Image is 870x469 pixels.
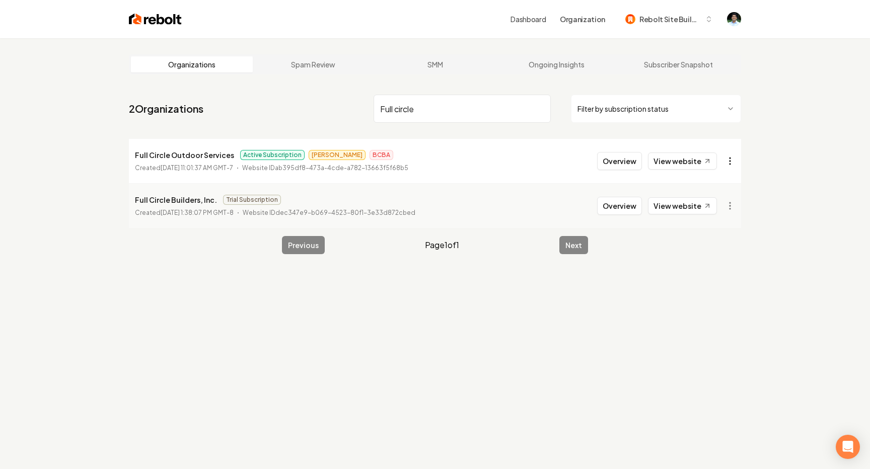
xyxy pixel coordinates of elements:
[617,56,739,72] a: Subscriber Snapshot
[597,197,642,215] button: Overview
[425,239,459,251] span: Page 1 of 1
[639,14,701,25] span: Rebolt Site Builder
[370,150,393,160] span: BCBA
[727,12,741,26] button: Open user button
[496,56,618,72] a: Ongoing Insights
[223,195,281,205] span: Trial Subscription
[597,152,642,170] button: Overview
[374,95,551,123] input: Search by name or ID
[135,163,233,173] p: Created
[161,164,233,172] time: [DATE] 11:01:37 AM GMT-7
[135,149,234,161] p: Full Circle Outdoor Services
[727,12,741,26] img: Arwin Rahmatpanah
[242,163,408,173] p: Website ID ab395df8-473a-4cde-a782-13663f5f68b5
[253,56,375,72] a: Spam Review
[161,209,234,216] time: [DATE] 1:38:07 PM GMT-8
[129,12,182,26] img: Rebolt Logo
[374,56,496,72] a: SMM
[243,208,415,218] p: Website ID dec347e9-b069-4523-80f1-3e33d872cbed
[648,197,717,214] a: View website
[131,56,253,72] a: Organizations
[836,435,860,459] div: Open Intercom Messenger
[309,150,366,160] span: [PERSON_NAME]
[511,14,546,24] a: Dashboard
[135,208,234,218] p: Created
[625,14,635,24] img: Rebolt Site Builder
[648,152,717,170] a: View website
[135,194,217,206] p: Full Circle Builders, Inc.
[554,10,611,28] button: Organization
[240,150,305,160] span: Active Subscription
[129,102,203,116] a: 2Organizations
